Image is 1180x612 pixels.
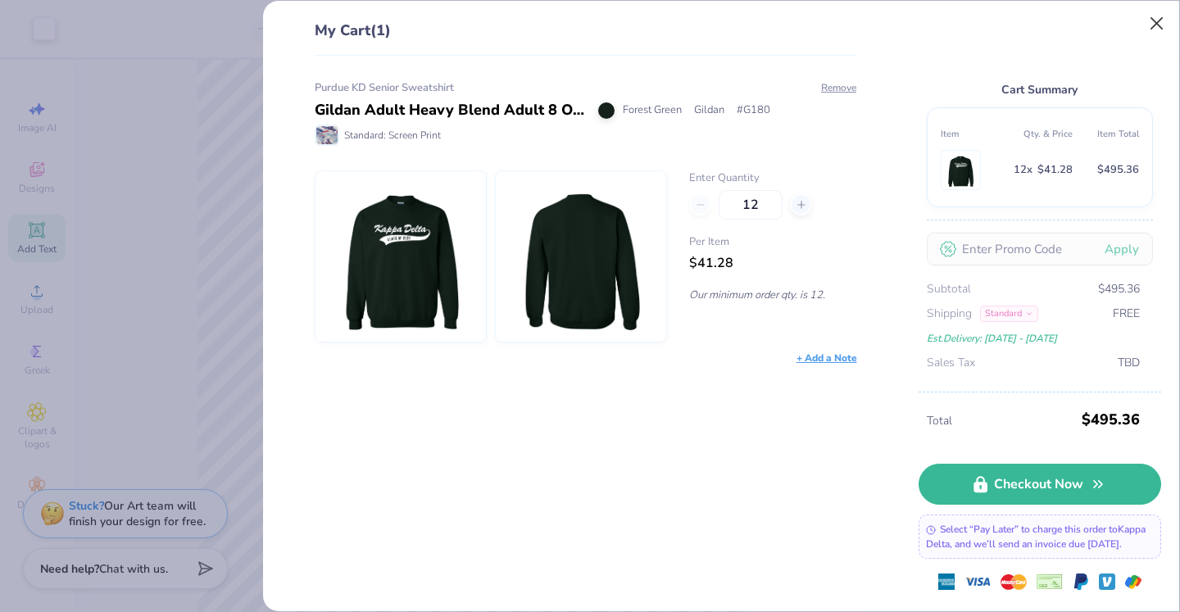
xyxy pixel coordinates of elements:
span: $41.28 [689,254,733,272]
span: $41.28 [1037,161,1073,179]
span: Shipping [927,305,972,323]
button: Close [1141,8,1173,39]
span: Total [927,412,1077,430]
span: Subtotal [927,280,971,298]
img: master-card [1001,569,1027,595]
div: My Cart (1) [315,20,857,56]
label: Enter Quantity [689,170,856,187]
img: Paypal [1073,573,1089,590]
input: – – [719,190,783,220]
span: $495.36 [1097,161,1139,179]
span: $495.36 [1098,280,1140,298]
input: Enter Promo Code [927,233,1153,265]
span: $495.36 [1082,405,1140,434]
img: cheque [1037,573,1063,590]
button: Remove [820,80,857,95]
span: 12 x [1014,161,1032,179]
img: GPay [1125,573,1141,590]
div: Purdue KD Senior Sweatshirt [315,80,857,97]
span: TBD [1118,354,1140,372]
span: Gildan [694,102,724,119]
span: Standard: Screen Print [344,128,441,143]
div: Cart Summary [927,80,1153,99]
th: Item [941,121,1007,147]
a: Checkout Now [919,464,1161,505]
img: Gildan G180 [511,171,651,342]
img: Venmo [1099,573,1115,590]
img: Gildan G180 [330,171,471,342]
img: Gildan G180 [945,151,977,189]
div: Gildan Adult Heavy Blend Adult 8 Oz. 50/50 Fleece Crew [315,99,586,121]
th: Item Total [1073,121,1139,147]
span: Per Item [689,234,856,251]
div: Select “Pay Later” to charge this order to Kappa Delta , and we’ll send an invoice due [DATE]. [919,515,1161,559]
th: Qty. & Price [1006,121,1073,147]
img: visa [964,569,991,595]
div: Est. Delivery: [DATE] - [DATE] [927,329,1140,347]
p: Our minimum order qty. is 12. [689,288,856,302]
span: Sales Tax [927,354,975,372]
div: + Add a Note [796,351,857,365]
span: FREE [1113,305,1140,323]
span: # G180 [737,102,770,119]
div: Standard [980,306,1038,322]
span: Forest Green [623,102,682,119]
img: express [938,573,955,590]
img: Standard: Screen Print [316,126,338,144]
